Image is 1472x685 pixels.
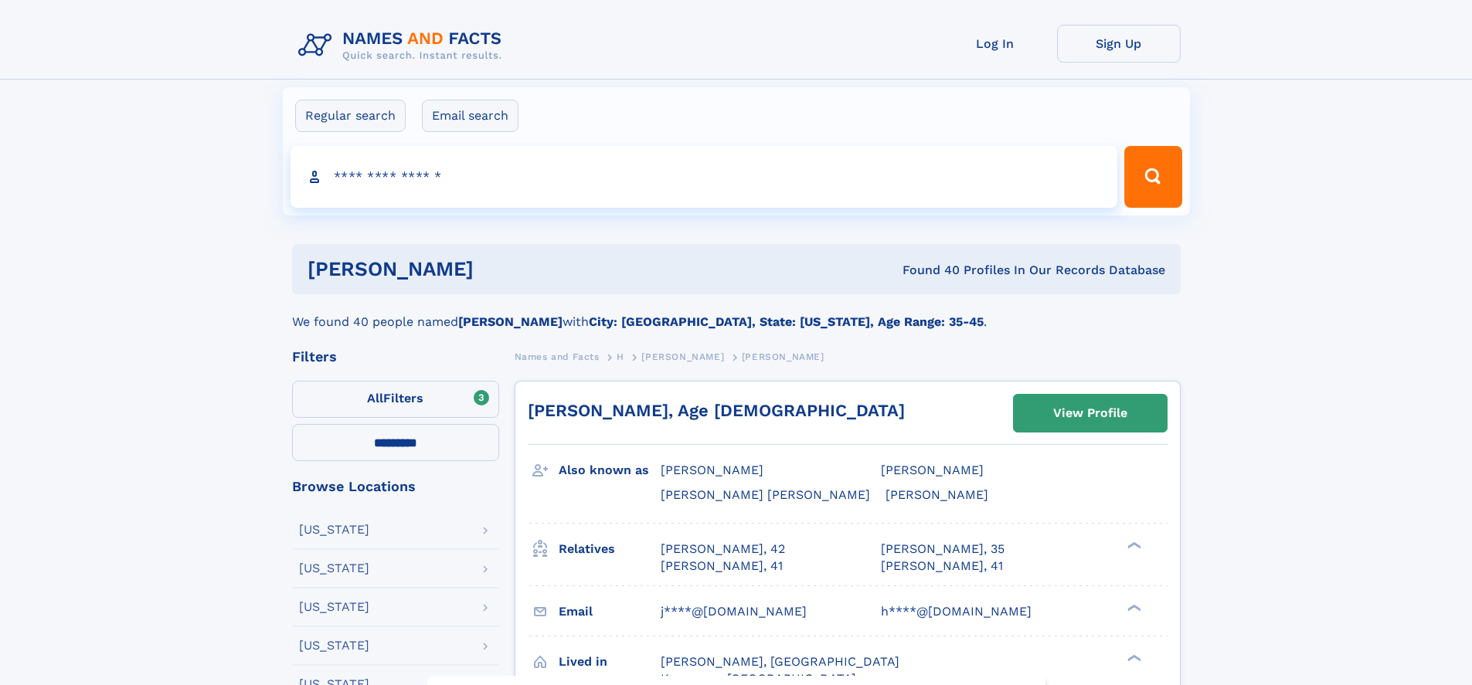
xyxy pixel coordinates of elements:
[458,314,563,329] b: [PERSON_NAME]
[528,401,905,420] a: [PERSON_NAME], Age [DEMOGRAPHIC_DATA]
[661,558,783,575] a: [PERSON_NAME], 41
[617,351,624,362] span: H
[292,350,499,364] div: Filters
[1124,540,1142,550] div: ❯
[292,480,499,493] div: Browse Locations
[308,259,688,279] h1: [PERSON_NAME]
[1124,146,1181,208] button: Search Button
[641,351,724,362] span: [PERSON_NAME]
[559,457,661,483] h3: Also known as
[1124,653,1142,663] div: ❯
[559,649,661,675] h3: Lived in
[661,487,870,502] span: [PERSON_NAME] [PERSON_NAME]
[367,391,383,405] span: All
[1053,395,1127,431] div: View Profile
[299,524,369,536] div: [US_STATE]
[881,558,1003,575] a: [PERSON_NAME], 41
[1057,25,1181,63] a: Sign Up
[742,351,824,362] span: [PERSON_NAME]
[291,146,1118,208] input: search input
[661,463,763,477] span: [PERSON_NAME]
[661,541,785,558] a: [PERSON_NAME], 42
[299,601,369,613] div: [US_STATE]
[559,536,661,562] h3: Relatives
[559,599,661,625] h3: Email
[299,562,369,575] div: [US_STATE]
[589,314,984,329] b: City: [GEOGRAPHIC_DATA], State: [US_STATE], Age Range: 35-45
[299,639,369,652] div: [US_STATE]
[881,463,984,477] span: [PERSON_NAME]
[617,347,624,366] a: H
[295,100,406,132] label: Regular search
[886,487,988,502] span: [PERSON_NAME]
[933,25,1057,63] a: Log In
[661,654,899,669] span: [PERSON_NAME], [GEOGRAPHIC_DATA]
[292,294,1181,331] div: We found 40 people named with .
[688,262,1165,279] div: Found 40 Profiles In Our Records Database
[881,541,1005,558] a: [PERSON_NAME], 35
[515,347,600,366] a: Names and Facts
[641,347,724,366] a: [PERSON_NAME]
[292,25,515,66] img: Logo Names and Facts
[1014,395,1167,432] a: View Profile
[292,381,499,418] label: Filters
[1124,602,1142,612] div: ❯
[422,100,518,132] label: Email search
